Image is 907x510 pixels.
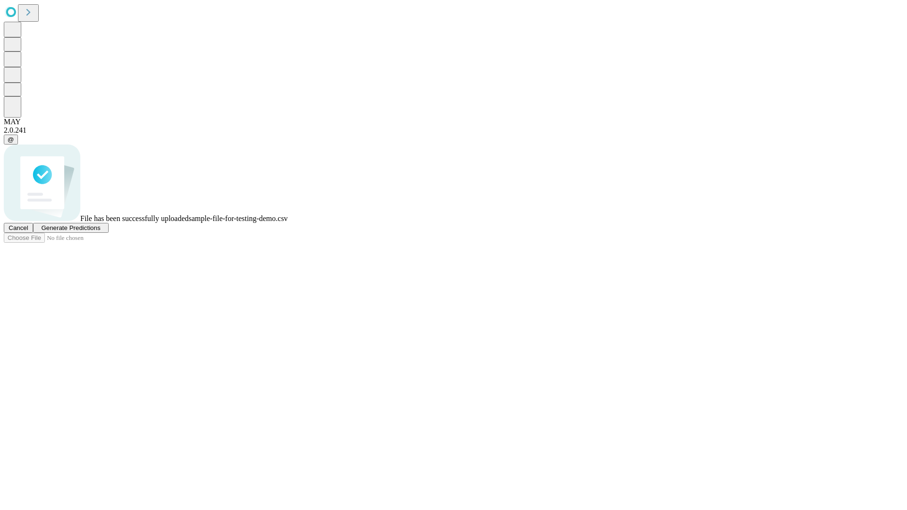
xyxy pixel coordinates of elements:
span: sample-file-for-testing-demo.csv [188,214,288,222]
div: MAY [4,118,903,126]
div: 2.0.241 [4,126,903,135]
span: File has been successfully uploaded [80,214,188,222]
button: @ [4,135,18,144]
span: @ [8,136,14,143]
button: Cancel [4,223,33,233]
button: Generate Predictions [33,223,109,233]
span: Cancel [9,224,28,231]
span: Generate Predictions [41,224,100,231]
